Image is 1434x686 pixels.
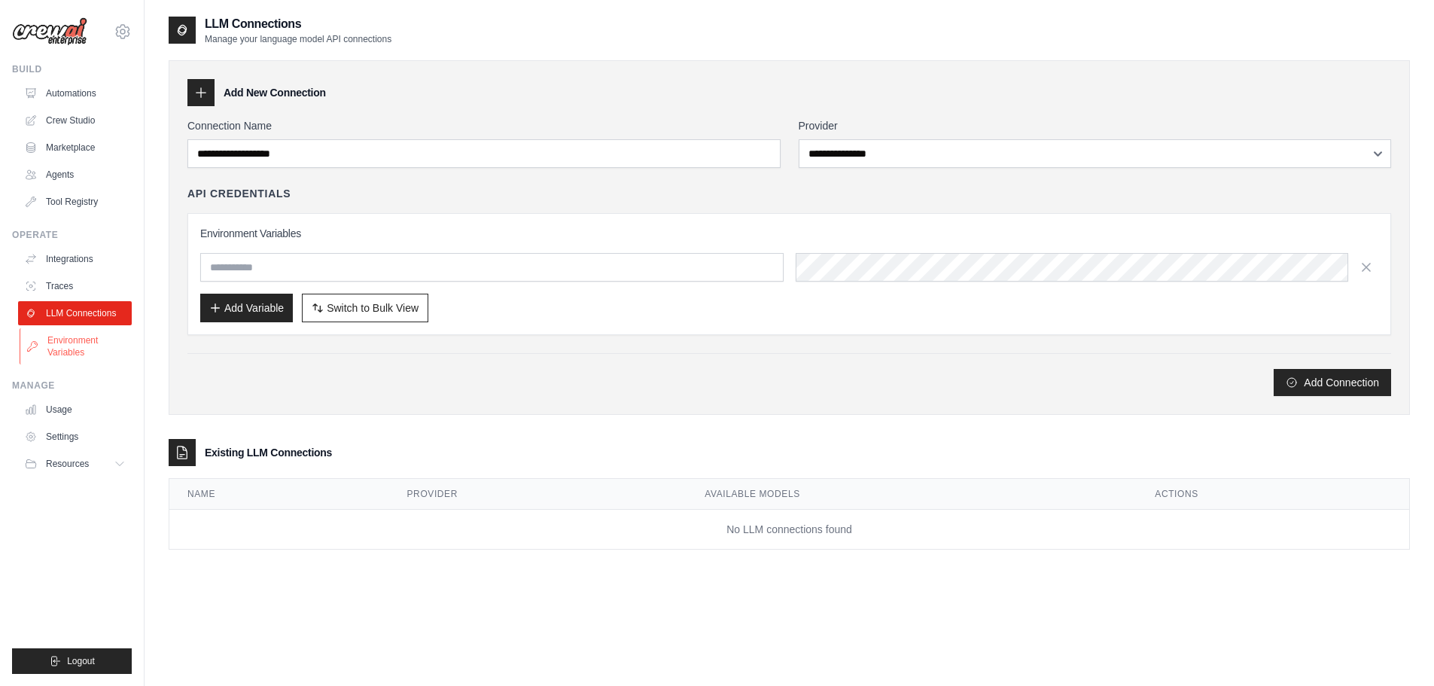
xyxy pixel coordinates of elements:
p: Manage your language model API connections [205,33,391,45]
a: Marketplace [18,136,132,160]
button: Switch to Bulk View [302,294,428,322]
h4: API Credentials [187,186,291,201]
div: Manage [12,380,132,392]
button: Resources [18,452,132,476]
span: Resources [46,458,89,470]
label: Provider [799,118,1392,133]
button: Logout [12,648,132,674]
a: Settings [18,425,132,449]
div: Operate [12,229,132,241]
span: Logout [67,655,95,667]
h3: Add New Connection [224,85,326,100]
th: Name [169,479,389,510]
a: Agents [18,163,132,187]
label: Connection Name [187,118,781,133]
a: Tool Registry [18,190,132,214]
button: Add Variable [200,294,293,322]
button: Add Connection [1274,369,1391,396]
a: Environment Variables [20,328,133,364]
span: Switch to Bulk View [327,300,419,316]
img: Logo [12,17,87,46]
h3: Existing LLM Connections [205,445,332,460]
a: Automations [18,81,132,105]
div: Build [12,63,132,75]
h3: Environment Variables [200,226,1378,241]
td: No LLM connections found [169,510,1409,550]
th: Actions [1137,479,1409,510]
a: Integrations [18,247,132,271]
h2: LLM Connections [205,15,391,33]
a: Usage [18,398,132,422]
a: LLM Connections [18,301,132,325]
th: Available Models [687,479,1137,510]
th: Provider [389,479,687,510]
a: Crew Studio [18,108,132,133]
a: Traces [18,274,132,298]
